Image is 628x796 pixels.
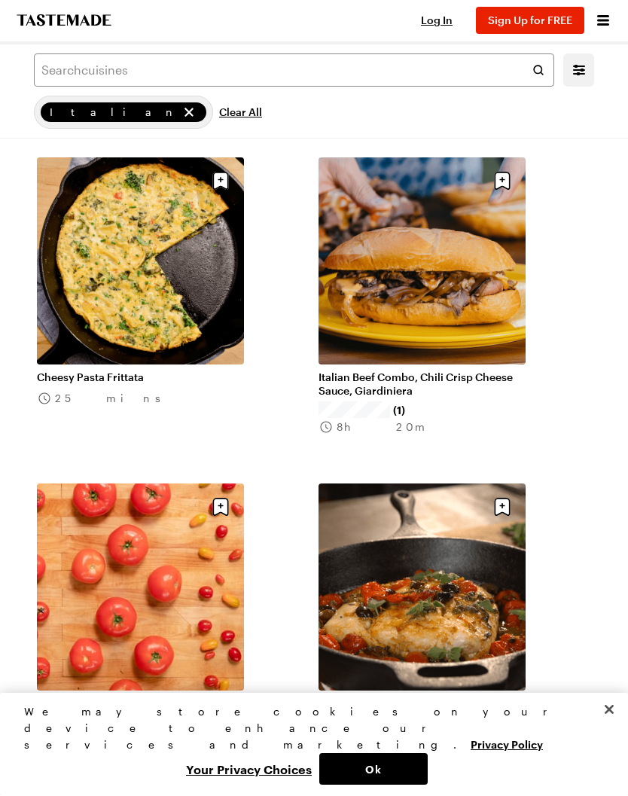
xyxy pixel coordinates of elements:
[50,105,178,121] span: Italian
[219,96,262,130] button: Clear All
[593,694,626,727] button: Close
[407,14,467,29] button: Log In
[593,11,613,31] button: Open menu
[488,167,517,196] button: Save recipe
[178,754,319,785] button: Your Privacy Choices
[206,167,235,196] button: Save recipe
[206,493,235,522] button: Save recipe
[421,14,453,27] span: Log In
[15,15,113,27] a: To Tastemade Home Page
[488,14,572,27] span: Sign Up for FREE
[181,105,197,121] button: remove Italian
[319,754,428,785] button: Ok
[24,704,591,754] div: We may store cookies on your device to enhance our services and marketing.
[488,493,517,522] button: Save recipe
[219,105,262,120] span: Clear All
[319,371,526,398] a: Italian Beef Combo, Chili Crisp Cheese Sauce, Giardiniera
[569,61,589,81] button: Mobile filters
[471,737,543,752] a: More information about your privacy, opens in a new tab
[476,8,584,35] button: Sign Up for FREE
[37,371,244,385] a: Cheesy Pasta Frittata
[24,704,591,785] div: Privacy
